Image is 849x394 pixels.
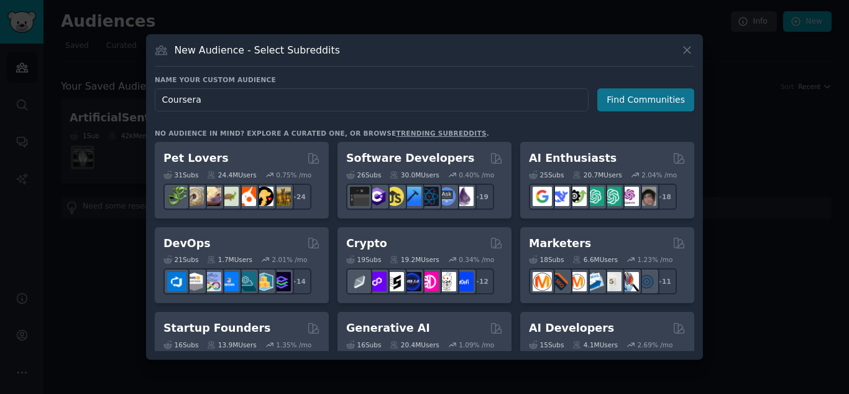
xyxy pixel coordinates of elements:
img: googleads [602,272,622,291]
div: 20.7M Users [572,171,622,179]
div: 16 Sub s [346,340,381,349]
input: Pick a short name, like "Digital Marketers" or "Movie-Goers" [155,88,589,111]
button: Find Communities [597,88,694,111]
div: 2.69 % /mo [638,340,673,349]
img: learnjavascript [385,187,404,206]
div: 24.4M Users [207,171,256,179]
div: 21 Sub s [163,255,198,264]
img: CryptoNews [437,272,456,291]
div: 2.01 % /mo [272,255,308,264]
img: iOSProgramming [402,187,421,206]
div: 19.2M Users [390,255,439,264]
div: 30.0M Users [390,171,439,179]
img: aws_cdk [254,272,273,291]
img: herpetology [167,187,186,206]
img: DeepSeek [550,187,569,206]
img: OpenAIDev [620,187,639,206]
div: 26 Sub s [346,171,381,179]
div: 1.7M Users [207,255,252,264]
img: cockatiel [237,187,256,206]
div: 0.40 % /mo [459,171,494,179]
img: Emailmarketing [585,272,604,291]
img: ArtificalIntelligence [637,187,656,206]
img: ethfinance [350,272,369,291]
div: 2.04 % /mo [641,171,677,179]
img: AItoolsCatalog [567,187,587,206]
h2: Crypto [346,236,387,251]
img: dogbreed [272,187,291,206]
h2: AI Enthusiasts [529,151,617,166]
img: defiblockchain [420,272,439,291]
img: AskMarketing [567,272,587,291]
img: leopardgeckos [202,187,221,206]
img: reactnative [420,187,439,206]
div: 6.6M Users [572,255,618,264]
div: 1.23 % /mo [638,255,673,264]
img: PetAdvice [254,187,273,206]
img: platformengineering [237,272,256,291]
img: MarketingResearch [620,272,639,291]
img: Docker_DevOps [202,272,221,291]
img: chatgpt_prompts_ [602,187,622,206]
h2: Startup Founders [163,321,270,336]
div: + 12 [468,268,494,294]
h2: Generative AI [346,321,430,336]
img: ethstaker [385,272,404,291]
div: 0.75 % /mo [276,171,311,179]
img: csharp [367,187,387,206]
img: web3 [402,272,421,291]
img: elixir [454,187,474,206]
img: azuredevops [167,272,186,291]
img: turtle [219,187,239,206]
img: GoogleGeminiAI [533,187,552,206]
div: + 14 [285,268,311,294]
div: 25 Sub s [529,171,564,179]
img: AskComputerScience [437,187,456,206]
div: 1.35 % /mo [276,340,311,349]
img: OnlineMarketing [637,272,656,291]
div: 4.1M Users [572,340,618,349]
img: content_marketing [533,272,552,291]
img: 0xPolygon [367,272,387,291]
div: + 18 [651,184,677,210]
div: + 11 [651,268,677,294]
div: 13.9M Users [207,340,256,349]
div: No audience in mind? Explore a curated one, or browse . [155,129,489,138]
div: 1.09 % /mo [459,340,494,349]
div: 18 Sub s [529,255,564,264]
div: 31 Sub s [163,171,198,179]
h2: AI Developers [529,321,614,336]
h2: DevOps [163,236,211,251]
div: 19 Sub s [346,255,381,264]
h3: Name your custom audience [155,75,694,84]
div: 15 Sub s [529,340,564,349]
div: + 24 [285,184,311,210]
img: PlatformEngineers [272,272,291,291]
h3: New Audience - Select Subreddits [175,44,340,57]
h2: Pet Lovers [163,151,229,166]
h2: Marketers [529,236,591,251]
img: chatgpt_promptDesign [585,187,604,206]
img: software [350,187,369,206]
h2: Software Developers [346,151,474,166]
img: defi_ [454,272,474,291]
img: ballpython [185,187,204,206]
div: 20.4M Users [390,340,439,349]
img: bigseo [550,272,569,291]
img: AWS_Certified_Experts [185,272,204,291]
img: DevOpsLinks [219,272,239,291]
div: + 19 [468,184,494,210]
div: 0.34 % /mo [459,255,494,264]
a: trending subreddits [396,129,486,137]
div: 16 Sub s [163,340,198,349]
